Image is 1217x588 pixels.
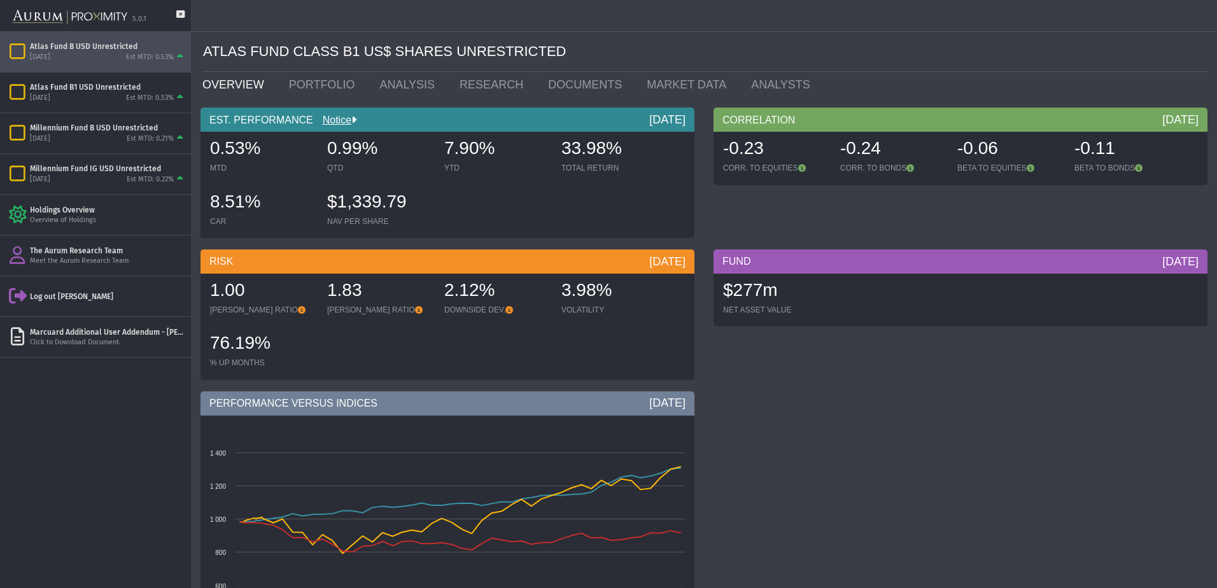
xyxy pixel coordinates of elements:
[127,134,174,144] div: Est MTD: 0.21%
[370,72,450,97] a: ANALYSIS
[210,483,226,490] text: 1 200
[327,216,432,227] div: NAV PER SHARE
[30,164,186,174] div: Millennium Fund IG USD Unrestricted
[313,115,351,125] a: Notice
[561,163,666,173] div: TOTAL RETURN
[30,246,186,256] div: The Aurum Research Team
[1074,163,1179,173] div: BETA TO BONDS
[30,175,50,185] div: [DATE]
[1162,112,1199,127] div: [DATE]
[561,305,666,315] div: VOLATILITY
[327,163,432,173] div: QTD
[450,72,538,97] a: RESEARCH
[30,94,50,103] div: [DATE]
[210,163,314,173] div: MTD
[30,338,186,347] div: Click to Download Document.
[30,123,186,133] div: Millennium Fund B USD Unrestricted
[444,163,549,173] div: YTD
[444,136,549,163] div: 7.90%
[200,108,694,132] div: EST. PERFORMANCE
[327,190,432,216] div: $1,339.79
[723,163,827,173] div: CORR. TO EQUITIES
[1074,136,1179,163] div: -0.11
[30,256,186,266] div: Meet the Aurum Research Team
[210,516,226,523] text: 1 000
[30,216,186,225] div: Overview of Holdings
[200,391,694,416] div: PERFORMANCE VERSUS INDICES
[723,305,827,315] div: NET ASSET VALUE
[215,549,226,556] text: 800
[210,450,226,457] text: 1 400
[723,278,827,305] div: $277m
[13,3,127,31] img: Aurum-Proximity%20white.svg
[840,163,945,173] div: CORR. TO BONDS
[200,249,694,274] div: RISK
[714,249,1207,274] div: FUND
[649,254,686,269] div: [DATE]
[210,331,314,358] div: 76.19%
[127,175,174,185] div: Est MTD: 0.22%
[210,358,314,368] div: % UP MONTHS
[30,53,50,62] div: [DATE]
[30,327,186,337] div: Marcuard Additional User Addendum - [PERSON_NAME] - Signed.pdf
[714,108,1207,132] div: CORRELATION
[649,112,686,127] div: [DATE]
[203,32,1207,72] div: ATLAS FUND CLASS B1 US$ SHARES UNRESTRICTED
[279,72,370,97] a: PORTFOLIO
[538,72,637,97] a: DOCUMENTS
[126,94,174,103] div: Est MTD: 0.53%
[126,53,174,62] div: Est MTD: 0.53%
[30,205,186,215] div: Holdings Overview
[327,278,432,305] div: 1.83
[957,163,1062,173] div: BETA TO EQUITIES
[742,72,826,97] a: ANALYSTS
[840,136,945,163] div: -0.24
[210,305,314,315] div: [PERSON_NAME] RATIO
[444,278,549,305] div: 2.12%
[723,138,764,158] span: -0.23
[444,305,549,315] div: DOWNSIDE DEV.
[210,138,260,158] span: 0.53%
[649,395,686,410] div: [DATE]
[30,82,186,92] div: Atlas Fund B1 USD Unrestricted
[30,291,186,302] div: Log out [PERSON_NAME]
[561,136,666,163] div: 33.98%
[327,305,432,315] div: [PERSON_NAME] RATIO
[30,134,50,144] div: [DATE]
[957,136,1062,163] div: -0.06
[193,72,279,97] a: OVERVIEW
[1162,254,1199,269] div: [DATE]
[327,138,377,158] span: 0.99%
[210,216,314,227] div: CAR
[30,41,186,52] div: Atlas Fund B USD Unrestricted
[210,278,314,305] div: 1.00
[313,113,356,127] div: Notice
[637,72,742,97] a: MARKET DATA
[561,278,666,305] div: 3.98%
[210,190,314,216] div: 8.51%
[132,15,146,24] div: 5.0.1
